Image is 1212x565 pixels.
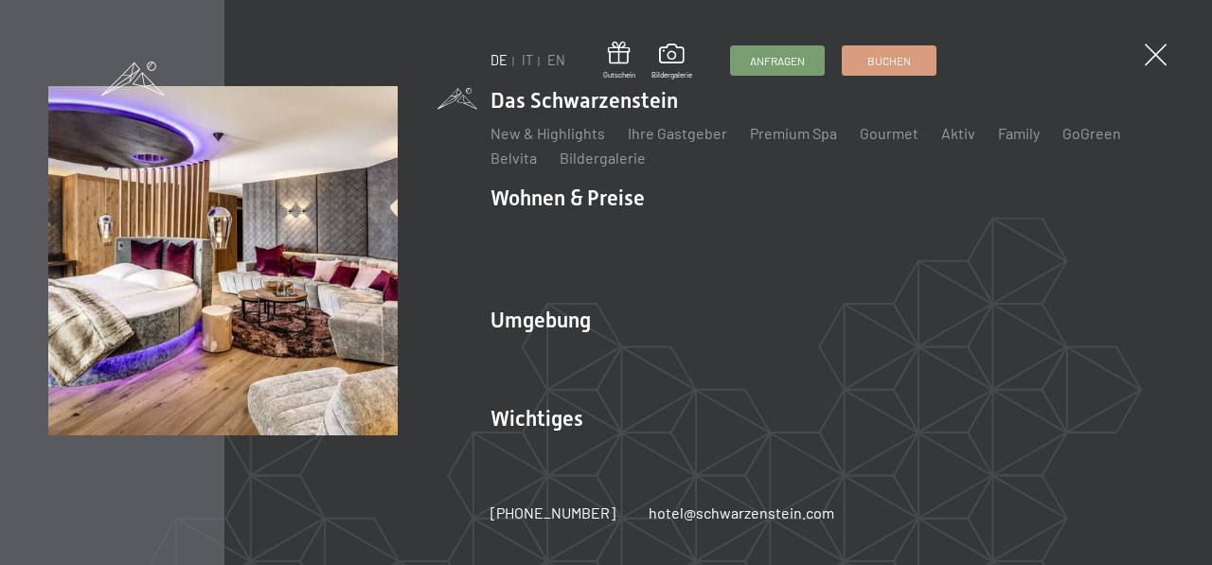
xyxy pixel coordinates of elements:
a: Aktiv [941,124,975,142]
a: Premium Spa [750,124,837,142]
span: Anfragen [750,53,805,69]
span: Bildergalerie [651,70,692,80]
a: [PHONE_NUMBER] [490,503,615,523]
a: Anfragen [731,46,824,75]
a: Belvita [490,149,537,167]
a: hotel@schwarzenstein.com [649,503,834,523]
a: Bildergalerie [560,149,646,167]
a: Gourmet [860,124,918,142]
a: DE [490,52,508,68]
a: Gutschein [603,42,635,80]
a: Bildergalerie [651,44,692,79]
a: IT [522,52,533,68]
span: Buchen [867,53,911,69]
a: New & Highlights [490,124,605,142]
span: Gutschein [603,70,635,80]
a: Family [998,124,1040,142]
a: EN [547,52,565,68]
span: [PHONE_NUMBER] [490,503,615,521]
a: Ihre Gastgeber [628,124,727,142]
a: GoGreen [1062,124,1121,142]
a: Buchen [843,46,936,75]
